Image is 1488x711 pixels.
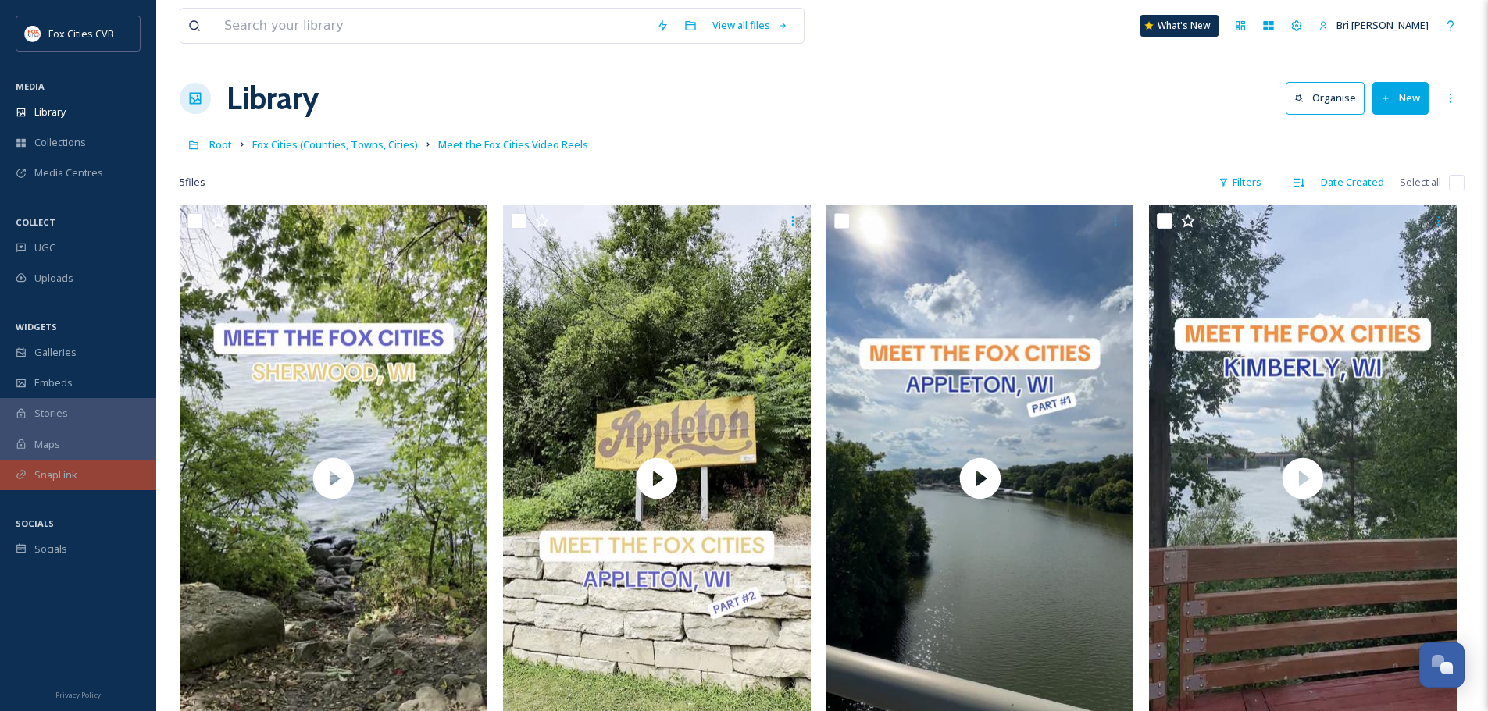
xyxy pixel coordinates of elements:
[34,240,55,255] span: UGC
[1140,15,1219,37] a: What's New
[438,137,588,151] span: Meet the Fox Cities Video Reels
[209,137,232,151] span: Root
[34,437,60,452] span: Maps
[55,684,101,703] a: Privacy Policy
[34,271,73,286] span: Uploads
[252,137,418,151] span: Fox Cities (Counties, Towns, Cities)
[34,406,68,421] span: Stories
[1400,175,1441,190] span: Select all
[209,135,232,154] a: Root
[25,26,41,41] img: images.png
[16,216,55,228] span: COLLECT
[34,375,73,390] span: Embeds
[34,345,77,360] span: Galleries
[252,135,418,154] a: Fox Cities (Counties, Towns, Cities)
[1419,642,1465,688] button: Open Chat
[34,165,103,180] span: Media Centres
[16,80,45,92] span: MEDIA
[55,690,101,700] span: Privacy Policy
[48,27,114,41] span: Fox Cities CVB
[216,9,648,43] input: Search your library
[1286,82,1365,114] button: Organise
[1336,18,1429,32] span: Bri [PERSON_NAME]
[1372,82,1429,114] button: New
[438,135,588,154] a: Meet the Fox Cities Video Reels
[705,10,796,41] a: View all files
[34,467,77,482] span: SnapLink
[16,517,54,529] span: SOCIALS
[1311,10,1436,41] a: Bri [PERSON_NAME]
[180,175,205,190] span: 5 file s
[34,542,67,556] span: Socials
[16,321,57,332] span: WIDGETS
[1211,167,1269,197] div: Filters
[34,105,66,119] span: Library
[34,135,86,150] span: Collections
[1313,167,1392,197] div: Date Created
[227,75,319,122] a: Library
